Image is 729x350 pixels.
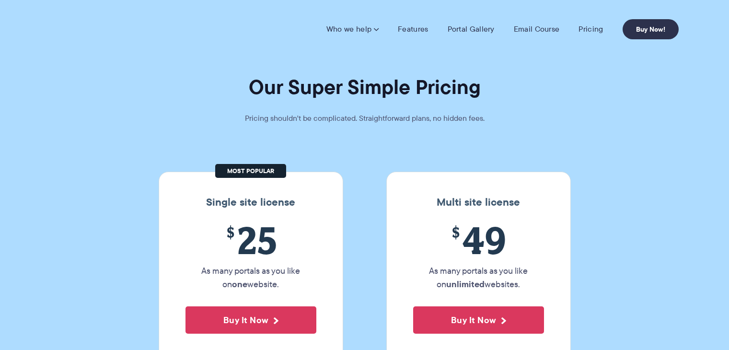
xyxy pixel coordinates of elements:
a: Portal Gallery [448,24,495,34]
p: As many portals as you like on website. [185,264,316,291]
strong: one [232,278,247,291]
span: 25 [185,218,316,262]
span: 49 [413,218,544,262]
p: As many portals as you like on websites. [413,264,544,291]
h3: Multi site license [396,196,561,209]
a: Pricing [579,24,603,34]
a: Who we help [326,24,379,34]
h3: Single site license [169,196,333,209]
a: Buy Now! [623,19,679,39]
a: Features [398,24,428,34]
button: Buy It Now [185,306,316,334]
button: Buy It Now [413,306,544,334]
p: Pricing shouldn't be complicated. Straightforward plans, no hidden fees. [221,112,509,125]
strong: unlimited [446,278,485,291]
a: Email Course [514,24,560,34]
